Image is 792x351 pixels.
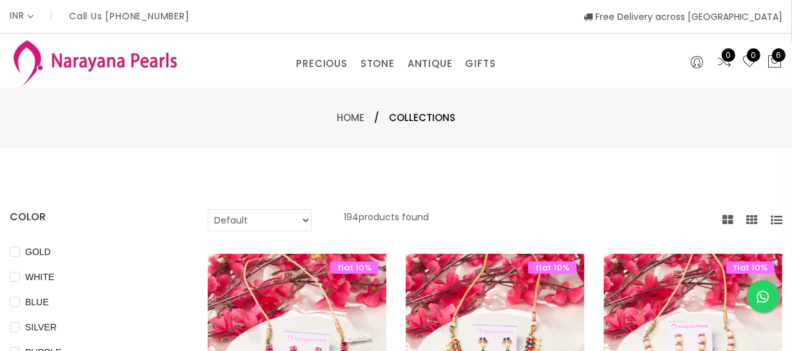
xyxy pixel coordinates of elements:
[465,54,495,73] a: GIFTS
[722,48,735,62] span: 0
[584,10,782,23] span: Free Delivery across [GEOGRAPHIC_DATA]
[747,48,760,62] span: 0
[772,48,786,62] span: 6
[374,110,379,126] span: /
[389,110,455,126] span: Collections
[344,209,429,231] p: 194 products found
[408,54,453,73] a: ANTIQUE
[726,261,775,274] span: flat 10%
[330,261,379,274] span: flat 10%
[717,54,732,71] a: 0
[767,54,782,71] button: 6
[69,12,190,21] p: Call Us [PHONE_NUMBER]
[528,261,577,274] span: flat 10%
[361,54,395,73] a: STONE
[742,54,757,71] a: 0
[20,245,56,259] span: GOLD
[10,209,169,225] h4: COLOR
[20,320,62,334] span: SILVER
[20,270,59,284] span: WHITE
[296,54,347,73] a: PRECIOUS
[337,111,364,124] a: Home
[20,295,54,309] span: BLUE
